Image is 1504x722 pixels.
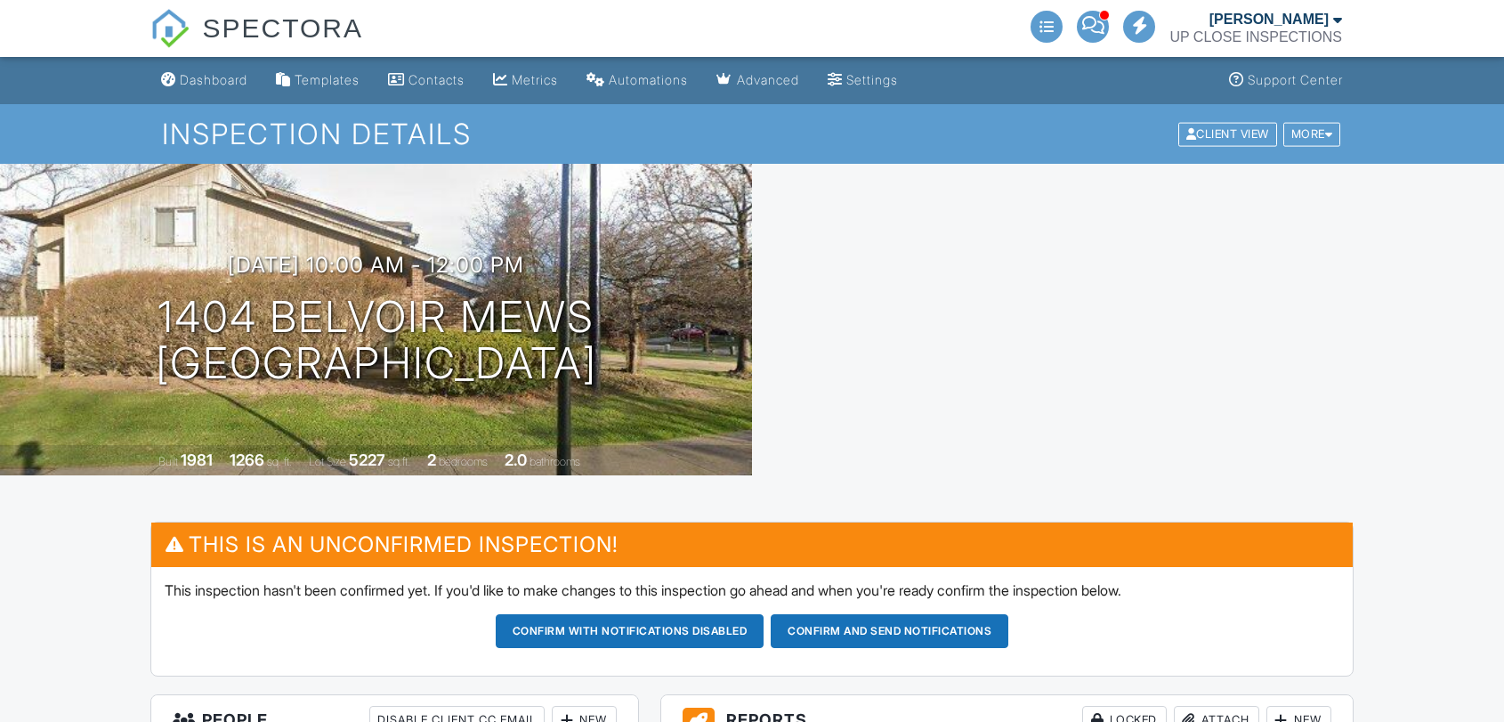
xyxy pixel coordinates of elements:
[349,450,385,469] div: 5227
[505,450,527,469] div: 2.0
[1177,126,1282,140] a: Client View
[512,72,558,87] div: Metrics
[269,64,367,97] a: Templates
[408,72,465,87] div: Contacts
[151,523,1353,566] h3: This is an Unconfirmed Inspection!
[150,27,363,60] a: SPECTORA
[530,455,580,468] span: bathrooms
[1178,122,1277,146] div: Client View
[609,72,688,87] div: Automations
[439,455,488,468] span: bedrooms
[1209,11,1329,28] div: [PERSON_NAME]
[230,450,264,469] div: 1266
[309,455,346,468] span: Lot Size
[165,580,1339,600] p: This inspection hasn't been confirmed yet. If you'd like to make changes to this inspection go ah...
[846,72,898,87] div: Settings
[1248,72,1343,87] div: Support Center
[1222,64,1350,97] a: Support Center
[486,64,565,97] a: Metrics
[150,9,190,48] img: The Best Home Inspection Software - Spectora
[821,64,905,97] a: Settings
[709,64,806,97] a: Advanced
[154,64,255,97] a: Dashboard
[202,9,363,46] span: SPECTORA
[162,118,1342,150] h1: Inspection Details
[158,455,178,468] span: Built
[381,64,472,97] a: Contacts
[579,64,695,97] a: Automations (Advanced)
[737,72,799,87] div: Advanced
[180,72,247,87] div: Dashboard
[427,450,436,469] div: 2
[295,72,360,87] div: Templates
[181,450,213,469] div: 1981
[228,253,524,277] h3: [DATE] 10:00 am - 12:00 pm
[771,614,1008,648] button: Confirm and send notifications
[496,614,764,648] button: Confirm with notifications disabled
[156,294,597,388] h1: 1404 Belvoir Mews [GEOGRAPHIC_DATA]
[388,455,410,468] span: sq.ft.
[1283,122,1341,146] div: More
[1169,28,1342,46] div: UP CLOSE INSPECTIONS
[267,455,292,468] span: sq. ft.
